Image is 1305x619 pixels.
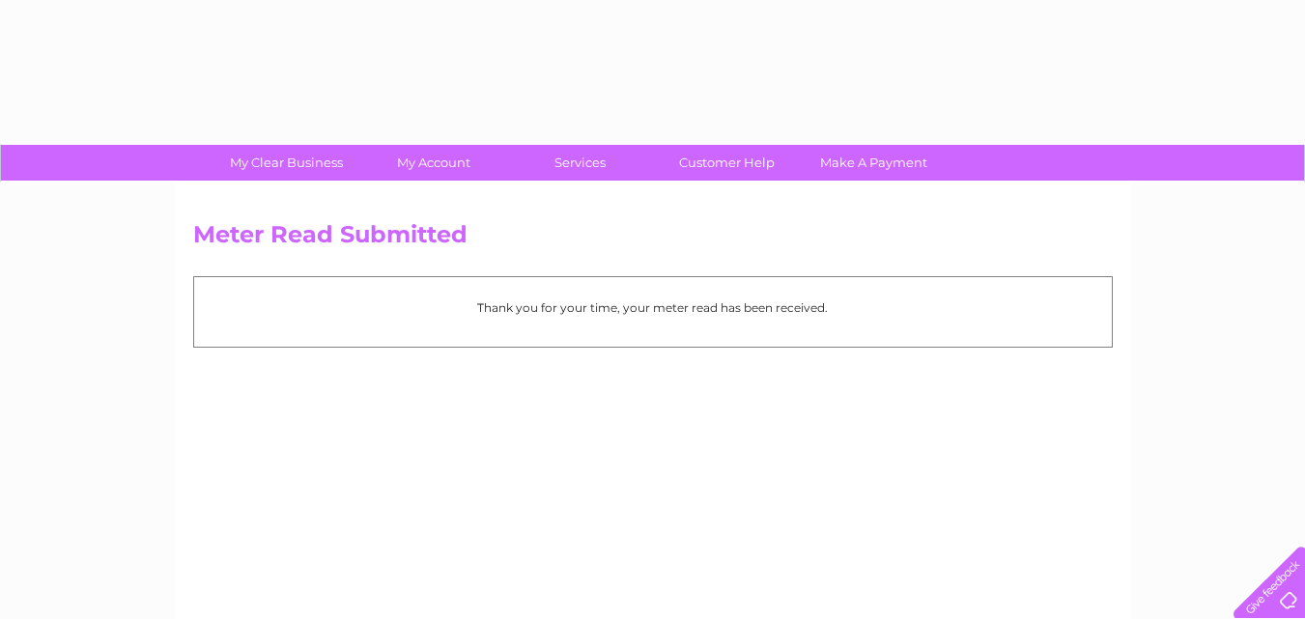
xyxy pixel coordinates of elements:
[354,145,513,181] a: My Account
[647,145,807,181] a: Customer Help
[207,145,366,181] a: My Clear Business
[193,221,1113,258] h2: Meter Read Submitted
[204,298,1102,317] p: Thank you for your time, your meter read has been received.
[794,145,953,181] a: Make A Payment
[500,145,660,181] a: Services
